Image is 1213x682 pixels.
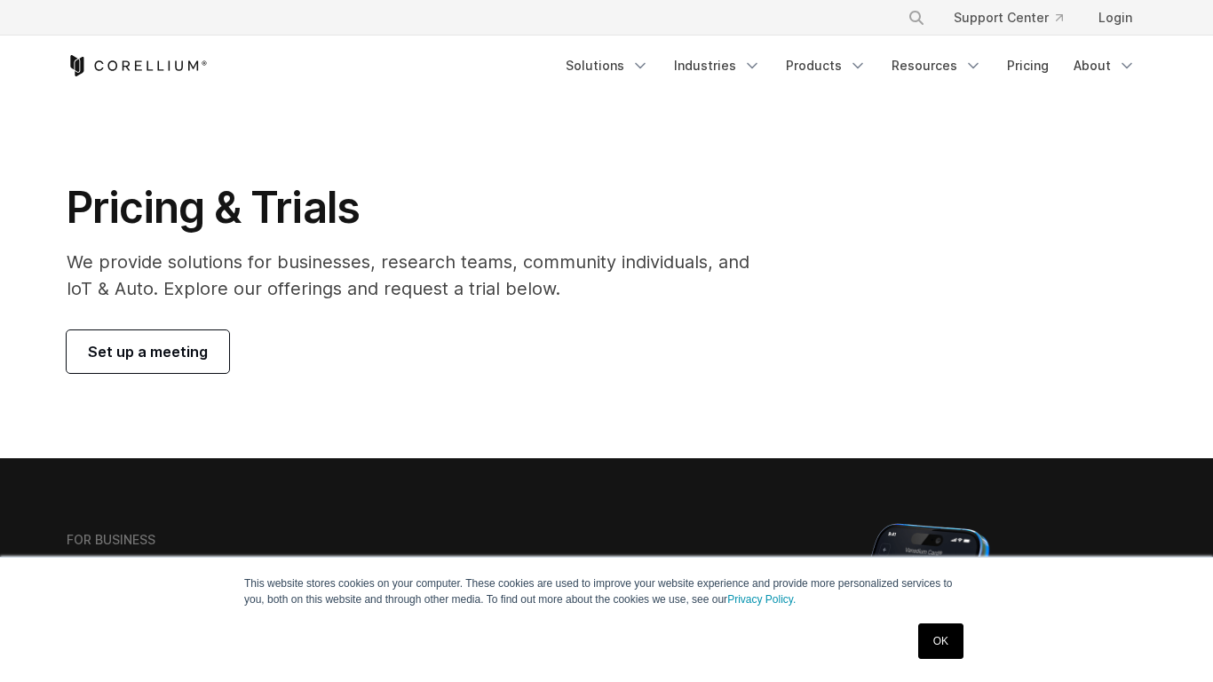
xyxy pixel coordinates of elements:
[663,50,772,82] a: Industries
[67,181,774,234] h1: Pricing & Trials
[727,593,796,606] a: Privacy Policy.
[881,50,993,82] a: Resources
[67,249,774,302] p: We provide solutions for businesses, research teams, community individuals, and IoT & Auto. Explo...
[555,50,660,82] a: Solutions
[88,341,208,362] span: Set up a meeting
[67,532,155,548] h6: FOR BUSINESS
[996,50,1059,82] a: Pricing
[918,623,963,659] a: OK
[886,2,1146,34] div: Navigation Menu
[555,50,1146,82] div: Navigation Menu
[900,2,932,34] button: Search
[244,575,969,607] p: This website stores cookies on your computer. These cookies are used to improve your website expe...
[775,50,877,82] a: Products
[939,2,1077,34] a: Support Center
[67,55,208,76] a: Corellium Home
[1063,50,1146,82] a: About
[1084,2,1146,34] a: Login
[67,330,229,373] a: Set up a meeting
